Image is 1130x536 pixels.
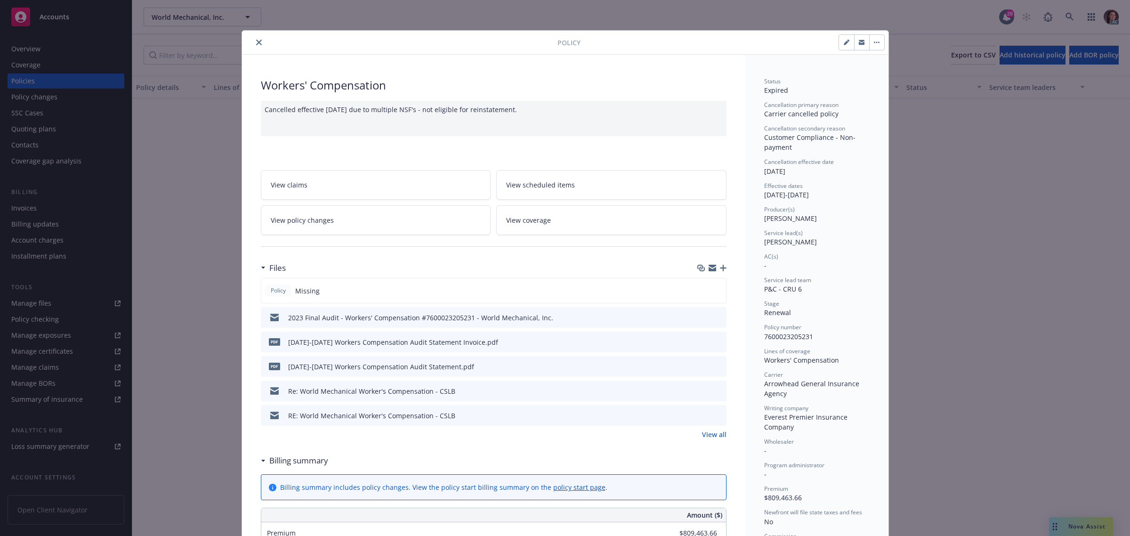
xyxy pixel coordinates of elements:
[702,430,726,439] a: View all
[764,404,808,412] span: Writing company
[261,170,491,200] a: View claims
[269,262,286,274] h3: Files
[261,455,328,467] div: Billing summary
[764,182,870,200] div: [DATE] - [DATE]
[764,517,773,526] span: No
[557,38,581,48] span: Policy
[764,237,817,246] span: [PERSON_NAME]
[764,355,870,365] div: Workers' Compensation
[764,77,781,85] span: Status
[714,362,723,372] button: preview file
[764,308,791,317] span: Renewal
[764,485,788,493] span: Premium
[714,337,723,347] button: preview file
[714,313,723,323] button: preview file
[261,262,286,274] div: Files
[764,493,802,502] span: $809,463.66
[764,438,794,446] span: Wholesaler
[764,214,817,223] span: [PERSON_NAME]
[764,101,839,109] span: Cancellation primary reason
[295,286,320,296] span: Missing
[261,77,726,93] div: Workers' Compensation
[271,180,307,190] span: View claims
[553,483,605,492] a: policy start page
[496,205,726,235] a: View coverage
[288,386,455,396] div: Re: World Mechanical Worker's Compensation - CSLB
[699,362,707,372] button: download file
[506,215,551,225] span: View coverage
[288,313,553,323] div: 2023 Final Audit - Workers' Compensation #7600023205231 - World Mechanical, Inc.
[764,470,767,479] span: -
[764,284,802,293] span: P&C - CRU 6
[699,337,707,347] button: download file
[764,446,767,455] span: -
[280,482,607,492] div: Billing summary includes policy changes. View the policy start billing summary on the .
[764,379,861,398] span: Arrowhead General Insurance Agency
[714,386,723,396] button: preview file
[699,386,707,396] button: download file
[253,37,265,48] button: close
[764,276,811,284] span: Service lead team
[764,109,839,118] span: Carrier cancelled policy
[764,182,803,190] span: Effective dates
[288,411,455,421] div: RE: World Mechanical Worker's Compensation - CSLB
[261,101,726,136] div: Cancelled effective [DATE] due to multiple NSF's - not eligible for reinstatement.
[687,510,722,520] span: Amount ($)
[506,180,575,190] span: View scheduled items
[699,411,707,421] button: download file
[764,332,813,341] span: 7600023205231
[764,133,856,152] span: Customer Compliance - Non-payment
[764,158,834,166] span: Cancellation effective date
[764,124,845,132] span: Cancellation secondary reason
[764,205,795,213] span: Producer(s)
[764,508,862,516] span: Newfront will file state taxes and fees
[764,167,785,176] span: [DATE]
[764,413,849,431] span: Everest Premier Insurance Company
[288,337,498,347] div: [DATE]-[DATE] Workers Compensation Audit Statement Invoice.pdf
[714,411,723,421] button: preview file
[764,371,783,379] span: Carrier
[496,170,726,200] a: View scheduled items
[764,86,788,95] span: Expired
[269,455,328,467] h3: Billing summary
[764,252,778,260] span: AC(s)
[764,323,801,331] span: Policy number
[764,261,767,270] span: -
[699,313,707,323] button: download file
[269,363,280,370] span: pdf
[764,300,779,308] span: Stage
[764,461,824,469] span: Program administrator
[261,205,491,235] a: View policy changes
[271,215,334,225] span: View policy changes
[269,338,280,345] span: pdf
[288,362,474,372] div: [DATE]-[DATE] Workers Compensation Audit Statement.pdf
[269,286,288,295] span: Policy
[764,229,803,237] span: Service lead(s)
[764,347,810,355] span: Lines of coverage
